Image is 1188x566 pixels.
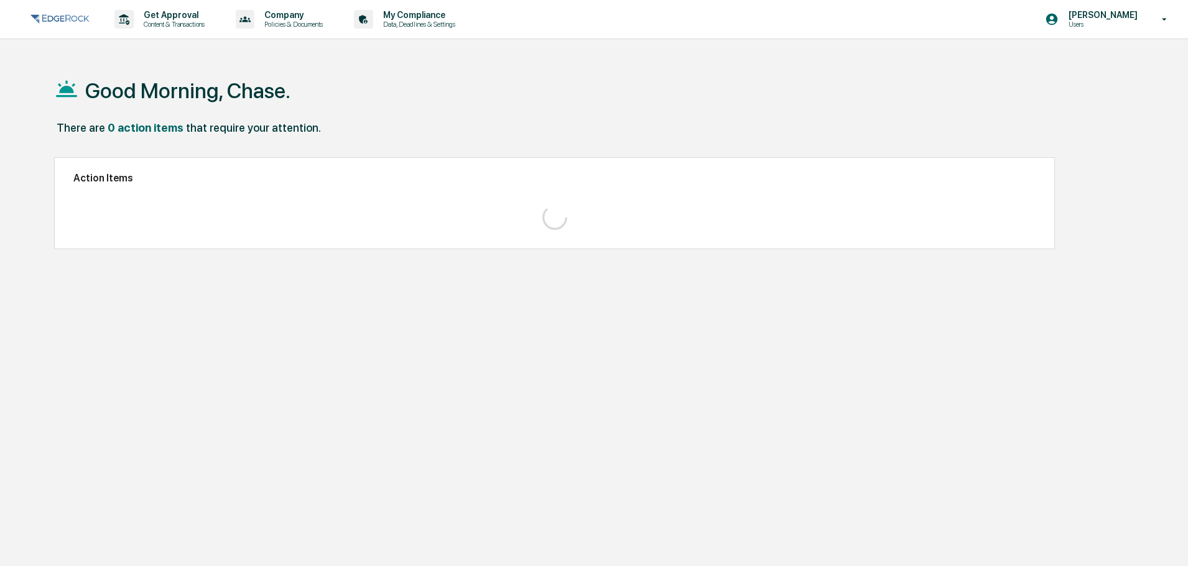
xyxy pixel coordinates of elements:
[373,20,462,29] p: Data, Deadlines & Settings
[108,121,183,134] div: 0 action items
[30,12,90,27] img: logo
[134,10,211,20] p: Get Approval
[57,121,105,134] div: There are
[1059,10,1144,20] p: [PERSON_NAME]
[85,78,290,103] h1: Good Morning, Chase.
[254,20,329,29] p: Policies & Documents
[134,20,211,29] p: Content & Transactions
[373,10,462,20] p: My Compliance
[186,121,321,134] div: that require your attention.
[73,172,1036,184] h2: Action Items
[254,10,329,20] p: Company
[1059,20,1144,29] p: Users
